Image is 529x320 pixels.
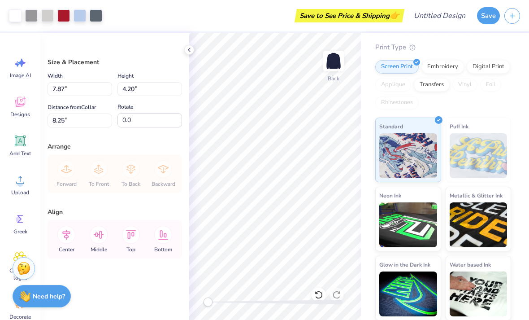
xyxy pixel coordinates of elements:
[154,246,172,253] span: Bottom
[414,78,450,92] div: Transfers
[390,10,399,21] span: 👉
[450,260,491,269] span: Water based Ink
[480,78,501,92] div: Foil
[467,60,510,74] div: Digital Print
[379,133,437,178] img: Standard
[375,78,411,92] div: Applique
[450,202,507,247] img: Metallic & Glitter Ink
[452,78,477,92] div: Vinyl
[10,72,31,79] span: Image AI
[48,102,96,113] label: Distance from Collar
[375,96,419,110] div: Rhinestones
[297,9,402,22] div: Save to See Price & Shipping
[379,260,430,269] span: Glow in the Dark Ink
[117,101,133,112] label: Rotate
[379,191,401,200] span: Neon Ink
[117,70,134,81] label: Height
[48,70,63,81] label: Width
[450,272,507,316] img: Water based Ink
[5,267,35,281] span: Clipart & logos
[328,75,339,83] div: Back
[379,122,403,131] span: Standard
[48,207,182,217] div: Align
[407,7,473,25] input: Untitled Design
[450,191,503,200] span: Metallic & Glitter Ink
[325,52,343,70] img: Back
[450,133,507,178] img: Puff Ink
[48,142,182,151] div: Arrange
[91,246,107,253] span: Middle
[59,246,74,253] span: Center
[375,60,419,74] div: Screen Print
[126,246,135,253] span: Top
[33,292,65,301] strong: Need help?
[11,189,29,196] span: Upload
[10,111,30,118] span: Designs
[9,150,31,157] span: Add Text
[379,272,437,316] img: Glow in the Dark Ink
[48,57,182,67] div: Size & Placement
[375,42,511,53] div: Print Type
[13,228,27,235] span: Greek
[204,298,212,307] div: Accessibility label
[477,7,500,24] button: Save
[450,122,468,131] span: Puff Ink
[379,202,437,247] img: Neon Ink
[421,60,464,74] div: Embroidery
